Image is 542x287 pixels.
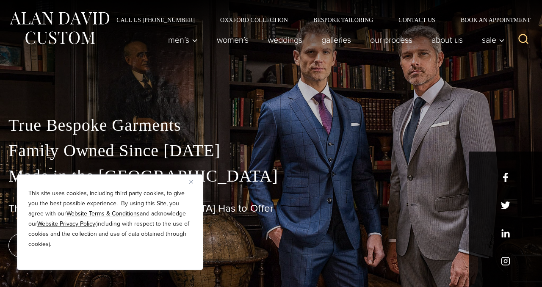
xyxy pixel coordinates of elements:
a: book an appointment [8,234,127,257]
button: View Search Form [513,30,534,50]
img: Close [189,180,193,184]
a: Call Us [PHONE_NUMBER] [104,17,207,23]
p: True Bespoke Garments Family Owned Since [DATE] Made in the [GEOGRAPHIC_DATA] [8,113,534,189]
a: Website Terms & Conditions [66,209,140,218]
h1: The Best Custom Suits [GEOGRAPHIC_DATA] Has to Offer [8,202,534,215]
nav: Secondary Navigation [104,17,534,23]
a: About Us [422,31,473,48]
a: Contact Us [386,17,448,23]
button: Close [189,177,199,187]
a: Oxxford Collection [207,17,301,23]
a: weddings [258,31,312,48]
a: Website Privacy Policy [37,219,95,228]
a: Book an Appointment [448,17,534,23]
a: Our Process [361,31,422,48]
span: Men’s [168,36,198,44]
a: Galleries [312,31,361,48]
nav: Primary Navigation [159,31,509,48]
a: Bespoke Tailoring [301,17,386,23]
a: Women’s [207,31,258,48]
span: Sale [482,36,505,44]
p: This site uses cookies, including third party cookies, to give you the best possible experience. ... [28,188,192,249]
img: Alan David Custom [8,9,110,47]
